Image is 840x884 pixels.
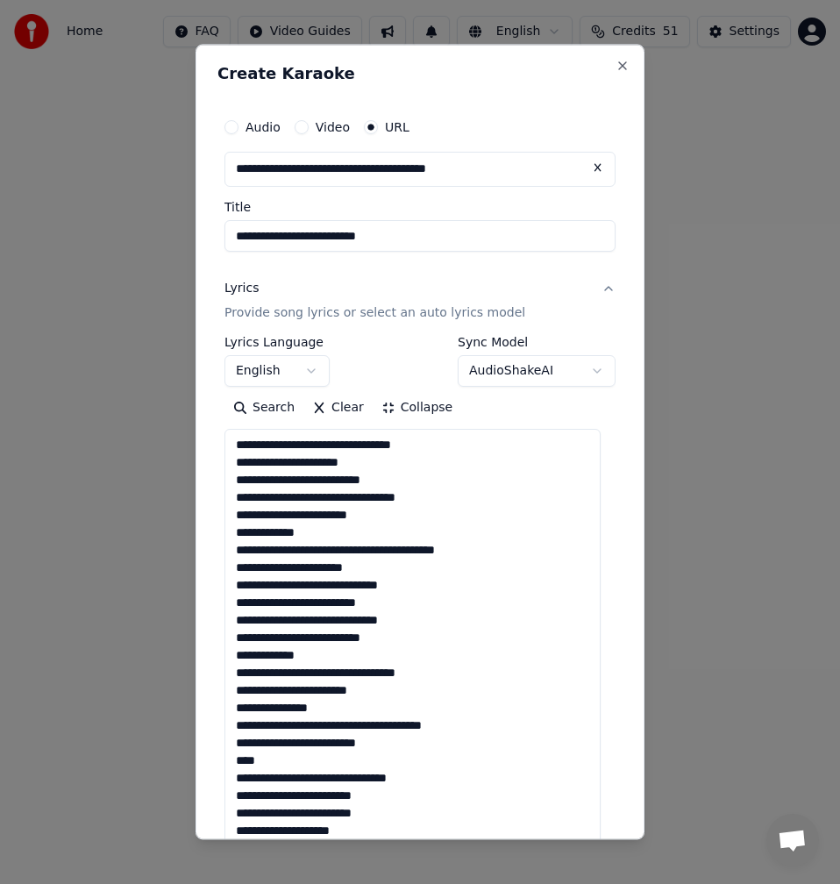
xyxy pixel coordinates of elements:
button: Collapse [373,394,462,422]
button: Clear [303,394,373,422]
label: Title [224,201,616,213]
label: Lyrics Language [224,336,330,348]
div: Lyrics [224,280,259,297]
label: Video [316,121,350,133]
button: LyricsProvide song lyrics or select an auto lyrics model [224,266,616,336]
h2: Create Karaoke [217,66,623,82]
label: Audio [246,121,281,133]
p: Provide song lyrics or select an auto lyrics model [224,304,525,322]
label: URL [385,121,409,133]
button: Search [224,394,303,422]
label: Sync Model [458,336,616,348]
